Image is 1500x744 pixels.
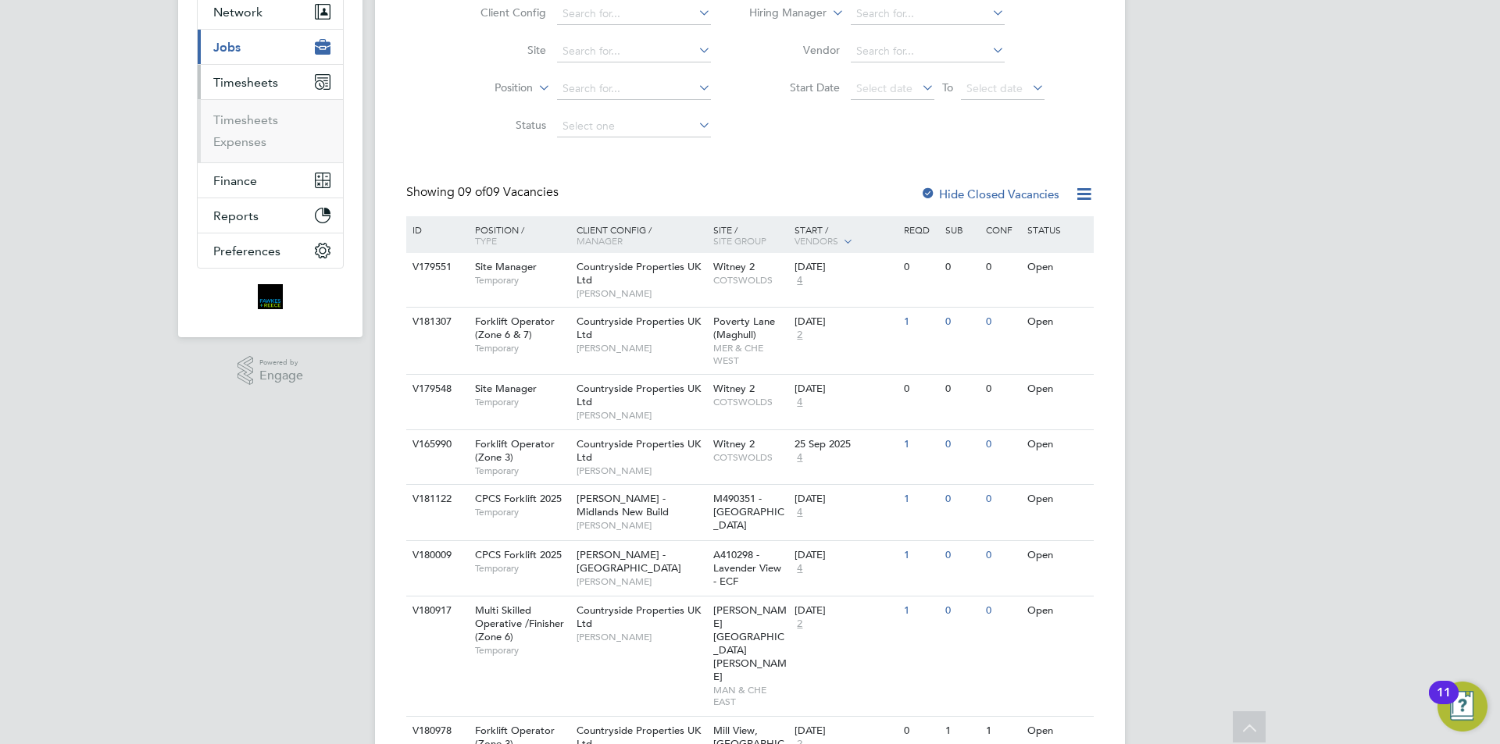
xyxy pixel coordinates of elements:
span: COTSWOLDS [713,396,787,408]
span: [PERSON_NAME] [577,342,705,354]
span: Engage [259,369,303,383]
div: 0 [941,308,982,336]
div: Reqd [900,216,941,243]
div: 0 [941,430,982,459]
div: Sub [941,216,982,243]
span: 4 [795,451,805,465]
div: 0 [982,308,1023,336]
input: Search for... [557,3,711,25]
div: ID [409,216,463,243]
a: Powered byEngage [237,356,304,386]
span: Finance [213,173,257,188]
span: [PERSON_NAME] [577,575,705,588]
span: Reports [213,208,259,223]
span: To [937,77,958,98]
span: Countryside Properties UK Ltd [577,603,701,630]
div: Open [1023,375,1091,404]
span: Site Manager [475,382,537,395]
span: [PERSON_NAME] - [GEOGRAPHIC_DATA] [577,548,681,575]
div: 0 [941,253,982,282]
span: Forklift Operator (Zone 3) [475,437,555,464]
span: MAN & CHE EAST [713,684,787,708]
span: Poverty Lane (Maghull) [713,315,775,341]
span: Temporary [475,562,569,575]
div: 11 [1437,692,1451,713]
label: Hide Closed Vacancies [920,187,1059,201]
a: Timesheets [213,112,278,127]
div: V179551 [409,253,463,282]
div: V181122 [409,485,463,514]
label: Hiring Manager [737,5,827,21]
span: Network [213,5,262,20]
span: Forklift Operator (Zone 6 & 7) [475,315,555,341]
div: V179548 [409,375,463,404]
button: Preferences [198,233,343,268]
div: [DATE] [795,315,896,329]
div: Status [1023,216,1091,243]
span: Countryside Properties UK Ltd [577,382,701,408]
label: Client Config [456,5,546,20]
span: 2 [795,618,805,631]
div: Showing [406,184,562,201]
div: 0 [941,485,982,514]
div: 25 Sep 2025 [795,438,896,451]
div: 0 [982,541,1023,570]
span: 4 [795,396,805,409]
span: Type [475,234,497,247]
div: Open [1023,541,1091,570]
div: [DATE] [795,549,896,562]
button: Jobs [198,30,343,64]
span: Countryside Properties UK Ltd [577,315,701,341]
span: Select date [856,81,912,95]
div: 0 [982,375,1023,404]
div: 0 [900,375,941,404]
span: MER & CHE WEST [713,342,787,366]
span: Multi Skilled Operative /Finisher (Zone 6) [475,603,564,643]
span: M490351 - [GEOGRAPHIC_DATA] [713,492,784,532]
span: 4 [795,562,805,575]
span: Temporary [475,644,569,657]
span: Timesheets [213,75,278,90]
div: 0 [982,596,1023,625]
span: [PERSON_NAME] [577,465,705,477]
span: Witney 2 [713,437,755,450]
div: 0 [982,253,1023,282]
div: Open [1023,596,1091,625]
span: CPCS Forklift 2025 [475,548,562,561]
input: Search for... [557,41,711,62]
span: 09 of [458,184,486,200]
span: Countryside Properties UK Ltd [577,260,701,287]
span: Select date [966,81,1023,95]
div: Conf [982,216,1023,243]
div: [DATE] [795,724,896,738]
span: [PERSON_NAME] [577,631,705,643]
div: Open [1023,308,1091,336]
span: 4 [795,274,805,287]
span: [PERSON_NAME] [577,287,705,300]
div: Timesheets [198,99,343,162]
label: Site [456,43,546,57]
div: 1 [900,541,941,570]
label: Status [456,118,546,132]
div: Client Config / [573,216,709,254]
label: Position [443,80,533,96]
span: Vendors [795,234,838,247]
span: A410298 - Lavender View - ECF [713,548,781,588]
span: Temporary [475,274,569,287]
div: 1 [900,485,941,514]
div: 0 [900,253,941,282]
button: Timesheets [198,65,343,99]
span: Temporary [475,465,569,477]
div: [DATE] [795,604,896,618]
div: 1 [900,430,941,459]
div: Open [1023,485,1091,514]
span: 09 Vacancies [458,184,559,200]
button: Open Resource Center, 11 new notifications [1437,682,1487,732]
span: [PERSON_NAME] [577,409,705,422]
span: Temporary [475,506,569,518]
div: 0 [941,541,982,570]
div: V181307 [409,308,463,336]
div: [DATE] [795,383,896,396]
a: Expenses [213,134,266,149]
span: [PERSON_NAME] [577,519,705,532]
